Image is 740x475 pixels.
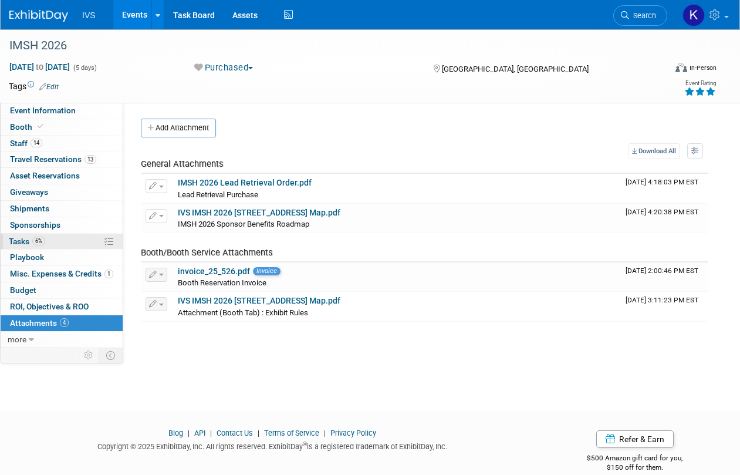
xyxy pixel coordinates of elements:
img: Kate Wroblewski [682,4,705,26]
a: invoice_25_526.pdf [178,267,250,276]
span: Lead Retrieval Purchase [178,190,258,199]
a: Tasks6% [1,234,123,250]
span: Event Information [10,106,76,115]
span: 4 [60,318,69,327]
span: Attachments [10,318,69,328]
a: ROI, Objectives & ROO [1,299,123,315]
span: Upload Timestamp [626,208,698,216]
a: IMSH 2026 Lead Retrieval Order.pdf [178,178,312,187]
a: Blog [168,429,183,437]
div: Event Rating [684,80,716,86]
span: Upload Timestamp [626,178,698,186]
a: Search [613,5,667,26]
span: Playbook [10,252,44,262]
span: Shipments [10,204,49,213]
span: Staff [10,139,42,148]
a: Misc. Expenses & Credits1 [1,266,123,282]
a: IVS IMSH 2026 [STREET_ADDRESS] Map.pdf [178,208,340,217]
span: | [207,429,215,437]
span: to [34,62,45,72]
span: Budget [10,285,36,295]
span: | [321,429,329,437]
span: more [8,335,26,344]
a: Refer & Earn [596,430,674,448]
span: [DATE] [DATE] [9,62,70,72]
a: Travel Reservations13 [1,151,123,167]
span: General Attachments [141,159,224,169]
td: Upload Timestamp [621,262,708,292]
a: Privacy Policy [330,429,376,437]
a: more [1,332,123,348]
span: Booth/Booth Service Attachments [141,247,273,258]
sup: ® [303,441,307,447]
a: IVS IMSH 2026 [STREET_ADDRESS] Map.pdf [178,296,340,305]
span: Sponsorships [10,220,60,230]
span: Booth Reservation Invoice [178,278,266,287]
a: Terms of Service [264,429,319,437]
a: Budget [1,282,123,298]
i: Booth reservation complete [38,123,43,130]
span: 1 [104,269,113,278]
img: Format-Inperson.png [675,63,687,72]
div: In-Person [689,63,717,72]
span: ROI, Objectives & ROO [10,302,89,311]
div: Event Format [613,61,717,79]
span: IVS [82,11,96,20]
a: Edit [39,83,59,91]
a: Staff14 [1,136,123,151]
a: Booth [1,119,123,135]
button: Add Attachment [141,119,216,137]
a: Shipments [1,201,123,217]
td: Upload Timestamp [621,174,708,203]
span: 13 [85,155,96,164]
div: $150 off for them. [553,463,717,473]
button: Purchased [190,62,258,74]
div: $500 Amazon gift card for you, [553,446,717,473]
a: API [194,429,205,437]
span: Giveaways [10,187,48,197]
span: Asset Reservations [10,171,80,180]
td: Personalize Event Tab Strip [79,348,99,363]
span: | [255,429,262,437]
a: Playbook [1,250,123,265]
span: Booth [10,122,46,132]
a: Attachments4 [1,315,123,331]
td: Toggle Event Tabs [99,348,123,363]
span: [GEOGRAPHIC_DATA], [GEOGRAPHIC_DATA] [442,65,589,73]
a: Asset Reservations [1,168,123,184]
a: Sponsorships [1,217,123,233]
span: Search [629,11,656,20]
span: Upload Timestamp [626,267,698,275]
img: ExhibitDay [9,10,68,22]
span: Upload Timestamp [626,296,698,304]
span: Attachment (Booth Tab) : Exhibit Rules [178,308,308,317]
td: Tags [9,80,59,92]
td: Upload Timestamp [621,204,708,233]
span: Invoice [253,267,281,275]
span: Misc. Expenses & Credits [10,269,113,278]
span: (5 days) [72,64,97,72]
a: Event Information [1,103,123,119]
td: Upload Timestamp [621,292,708,321]
span: Tasks [9,237,45,246]
span: 6% [32,237,45,245]
span: 14 [31,139,42,147]
span: | [185,429,192,437]
a: Giveaways [1,184,123,200]
div: IMSH 2026 [5,35,656,56]
a: Download All [629,143,680,159]
div: Copyright © 2025 ExhibitDay, Inc. All rights reserved. ExhibitDay is a registered trademark of Ex... [9,439,535,452]
span: IMSH 2026 Sponsor Benefits Roadmap [178,220,309,228]
a: Contact Us [217,429,253,437]
span: Travel Reservations [10,154,96,164]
